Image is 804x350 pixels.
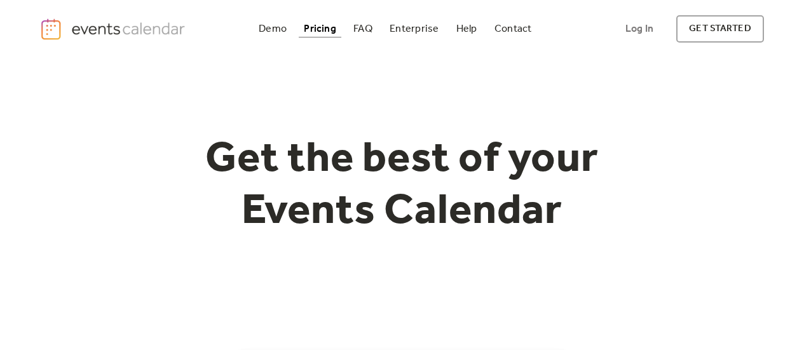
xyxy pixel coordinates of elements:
div: Demo [259,25,287,32]
a: Demo [254,20,292,37]
a: Log In [613,15,666,43]
a: Help [451,20,482,37]
a: FAQ [348,20,378,37]
div: Pricing [304,25,336,32]
div: Contact [494,25,532,32]
div: Enterprise [390,25,439,32]
div: FAQ [353,25,372,32]
a: Pricing [299,20,341,37]
a: Contact [489,20,537,37]
a: get started [676,15,763,43]
h1: Get the best of your Events Calendar [158,134,646,238]
a: Enterprise [385,20,444,37]
div: Help [456,25,477,32]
